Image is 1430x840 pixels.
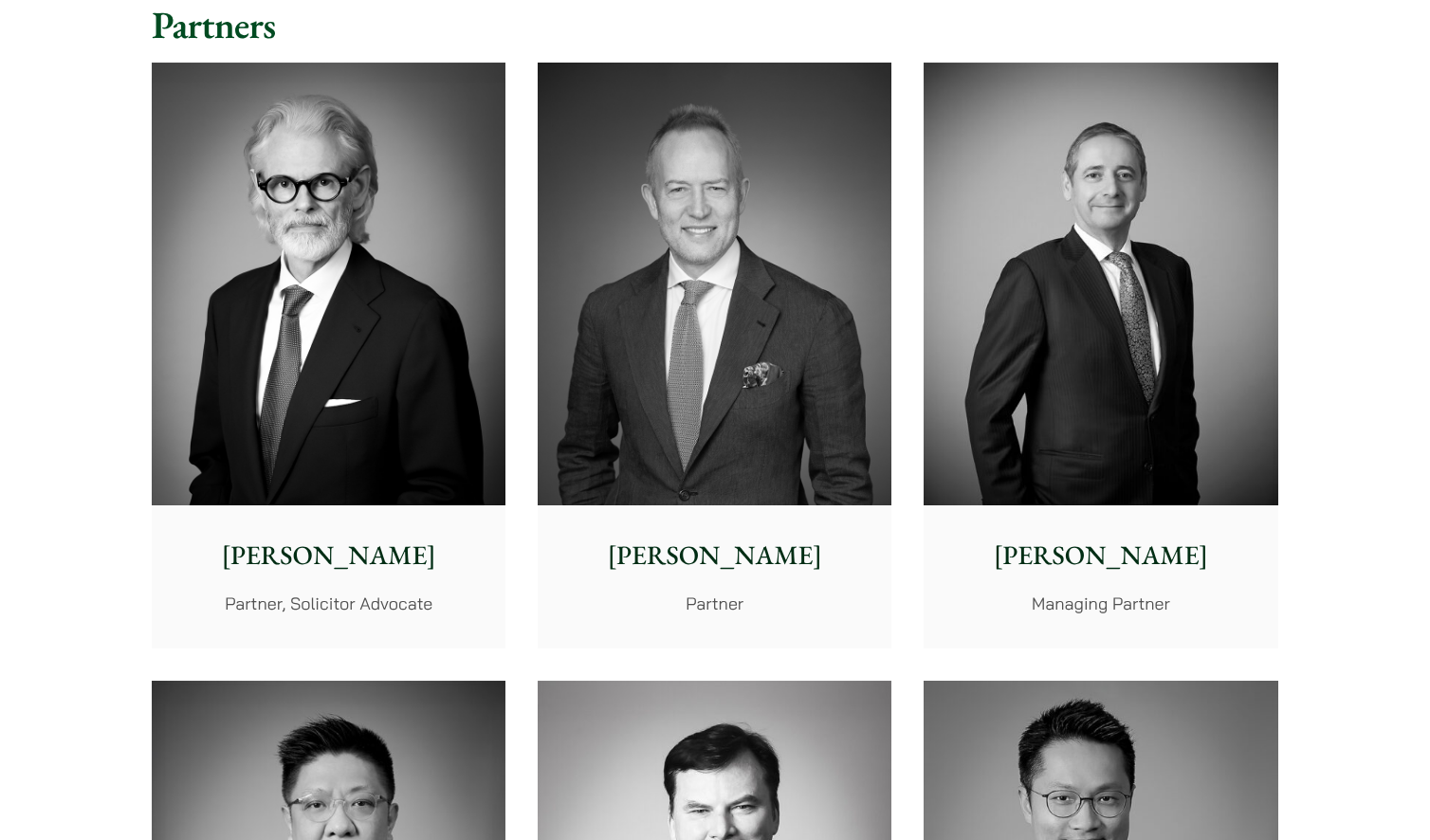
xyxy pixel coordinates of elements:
a: [PERSON_NAME] Managing Partner [924,63,1277,648]
p: Managing Partner [939,591,1262,616]
p: [PERSON_NAME] [939,536,1262,575]
p: Partner [553,591,876,616]
p: Partner, Solicitor Advocate [167,591,490,616]
p: [PERSON_NAME] [553,536,876,575]
a: [PERSON_NAME] Partner [538,63,891,648]
a: [PERSON_NAME] Partner, Solicitor Advocate [152,63,505,648]
p: [PERSON_NAME] [167,536,490,575]
h2: Partners [152,2,1278,47]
